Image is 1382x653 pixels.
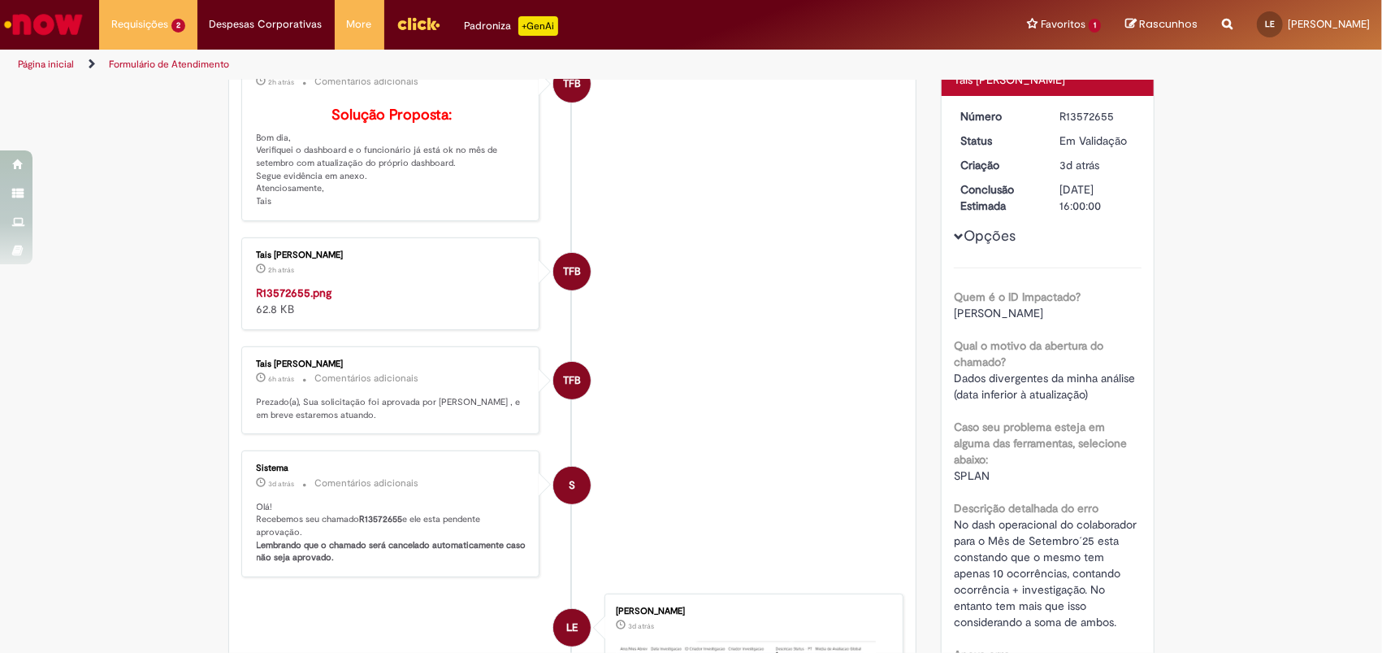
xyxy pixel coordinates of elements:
[553,609,591,646] div: Lucas Almeida Ferrara
[269,374,295,384] time: 29/09/2025 12:17:35
[628,621,654,631] time: 27/09/2025 08:44:57
[954,517,1140,629] span: No dash operacional do colaborador para o Mês de Setembro´25 esta constando que o mesmo tem apena...
[954,420,1127,467] b: Caso seu problema esteja em alguma das ferramentas, selecione abaixo:
[948,181,1048,214] dt: Conclusão Estimada
[109,58,229,71] a: Formulário de Atendimento
[269,374,295,384] span: 6h atrás
[616,607,886,616] div: [PERSON_NAME]
[269,77,295,87] span: 2h atrás
[1265,19,1275,29] span: LE
[269,265,295,275] span: 2h atrás
[566,608,578,647] span: LE
[269,479,295,489] time: 27/09/2025 08:45:24
[954,501,1098,516] b: Descrição detalhada do erro
[315,75,419,89] small: Comentários adicionais
[563,252,581,291] span: TFB
[257,359,527,369] div: Tais [PERSON_NAME]
[269,77,295,87] time: 29/09/2025 16:07:49
[569,466,575,505] span: S
[1060,158,1100,172] span: 3d atrás
[1060,181,1136,214] div: [DATE] 16:00:00
[269,265,295,275] time: 29/09/2025 16:06:26
[553,253,591,290] div: Tais Folhadella Barbosa Bellagamba
[954,306,1043,320] span: [PERSON_NAME]
[12,50,909,80] ul: Trilhas de página
[553,467,591,504] div: System
[257,396,527,421] p: Prezado(a), Sua solicitação foi aprovada por [PERSON_NAME] , e em breve estaremos atuando.
[518,16,558,36] p: +GenAi
[1089,19,1101,33] span: 1
[553,65,591,102] div: Tais Folhadella Barbosa Bellagamba
[948,108,1048,124] dt: Número
[954,338,1103,369] b: Qual o motivo da abertura do chamado?
[257,285,332,300] a: R13572655.png
[628,621,654,631] span: 3d atrás
[347,16,372,33] span: More
[360,513,403,525] b: R13572655
[1060,108,1136,124] div: R13572655
[257,501,527,565] p: Olá! Recebemos seu chamado e ele esta pendente aprovação.
[954,72,1142,88] div: Tais [PERSON_NAME]
[269,479,295,489] span: 3d atrás
[954,371,1138,402] span: Dados divergentes da minha análise (data inferior à atualização)
[563,361,581,400] span: TFB
[1041,16,1085,33] span: Favoritos
[331,106,452,124] b: Solução Proposta:
[396,11,440,36] img: click_logo_yellow_360x200.png
[563,64,581,103] span: TFB
[1060,133,1136,149] div: Em Validação
[315,372,419,385] small: Comentários adicionais
[171,19,185,33] span: 2
[1060,157,1136,173] div: 27/09/2025 08:45:10
[111,16,168,33] span: Requisições
[553,362,591,399] div: Tais Folhadella Barbosa Bellagamba
[1060,158,1100,172] time: 27/09/2025 08:45:10
[1139,16,1198,32] span: Rascunhos
[1125,17,1198,33] a: Rascunhos
[465,16,558,36] div: Padroniza
[210,16,323,33] span: Despesas Corporativas
[954,468,990,483] span: SPLAN
[257,285,527,317] div: 62.8 KB
[2,8,85,41] img: ServiceNow
[948,133,1048,149] dt: Status
[315,477,419,490] small: Comentários adicionais
[257,250,527,260] div: Tais [PERSON_NAME]
[1288,17,1370,31] span: [PERSON_NAME]
[954,289,1081,304] b: Quem é o ID Impactado?
[257,107,527,208] p: Bom dia, Verifiquei o dashboard e o funcionário já está ok no mês de setembro com atualização do ...
[948,157,1048,173] dt: Criação
[257,539,529,564] b: Lembrando que o chamado será cancelado automaticamente caso não seja aprovado.
[257,464,527,473] div: Sistema
[18,58,74,71] a: Página inicial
